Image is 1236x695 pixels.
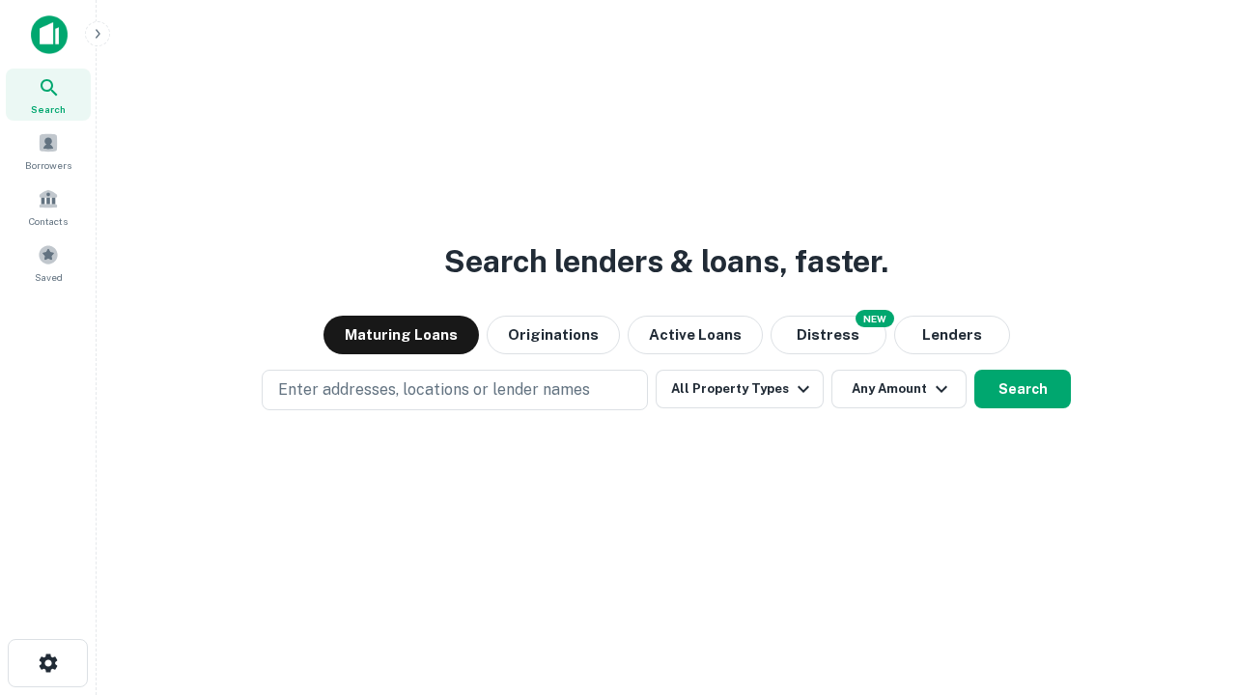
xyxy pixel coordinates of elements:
[6,236,91,289] a: Saved
[628,316,763,354] button: Active Loans
[1139,541,1236,633] iframe: Chat Widget
[444,238,888,285] h3: Search lenders & loans, faster.
[6,181,91,233] a: Contacts
[25,157,71,173] span: Borrowers
[262,370,648,410] button: Enter addresses, locations or lender names
[974,370,1071,408] button: Search
[487,316,620,354] button: Originations
[894,316,1010,354] button: Lenders
[771,316,886,354] button: Search distressed loans with lien and other non-mortgage details.
[6,125,91,177] a: Borrowers
[35,269,63,285] span: Saved
[323,316,479,354] button: Maturing Loans
[856,310,894,327] div: NEW
[278,378,590,402] p: Enter addresses, locations or lender names
[31,101,66,117] span: Search
[29,213,68,229] span: Contacts
[831,370,967,408] button: Any Amount
[31,15,68,54] img: capitalize-icon.png
[656,370,824,408] button: All Property Types
[6,69,91,121] a: Search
